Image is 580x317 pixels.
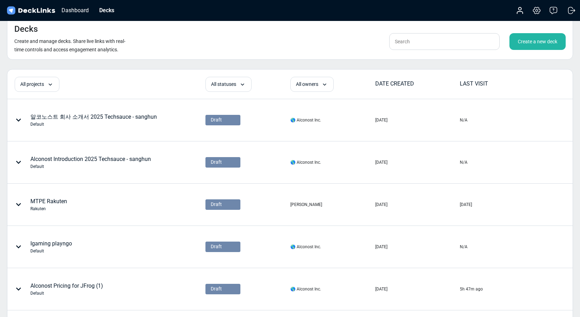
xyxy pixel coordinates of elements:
[6,6,56,16] img: DeckLinks
[460,159,467,165] div: N/A
[375,80,459,88] div: DATE CREATED
[460,80,544,88] div: LAST VISIT
[30,206,67,212] div: Rakuten
[30,239,72,254] div: Igaming playngo
[460,286,483,292] div: 5h 47m ago
[509,33,566,50] div: Create a new deck
[211,158,222,166] span: Draft
[30,290,103,296] div: Default
[14,38,125,52] small: Create and manage decks. Share live links with real-time controls and access engagement analytics.
[460,201,472,208] div: [DATE]
[15,77,59,92] div: All projects
[460,117,467,123] div: N/A
[30,197,67,212] div: MTPE Rakuten
[290,159,321,165] div: 🌎 Alconost Inc.
[375,117,387,123] div: [DATE]
[290,201,322,208] div: [PERSON_NAME]
[30,155,151,170] div: Alconost Introduction 2025 Techsauce - sanghun
[460,244,467,250] div: N/A
[290,286,321,292] div: 🌎 Alconost Inc.
[389,33,500,50] input: Search
[211,116,222,124] span: Draft
[211,243,222,250] span: Draft
[58,6,92,15] div: Dashboard
[30,248,72,254] div: Default
[205,77,252,92] div: All statuses
[375,159,387,165] div: [DATE]
[30,163,151,170] div: Default
[14,24,38,34] h4: Decks
[290,244,321,250] div: 🌎 Alconost Inc.
[30,121,157,127] div: Default
[375,286,387,292] div: [DATE]
[375,244,387,250] div: [DATE]
[30,113,157,127] div: 알코노스트 회사 소개서 2025 Techsauce - sanghun
[30,282,103,296] div: Alconost Pricing for JFrog (1)
[375,201,387,208] div: [DATE]
[211,201,222,208] span: Draft
[290,77,334,92] div: All owners
[211,285,222,293] span: Draft
[96,6,118,15] div: Decks
[290,117,321,123] div: 🌎 Alconost Inc.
